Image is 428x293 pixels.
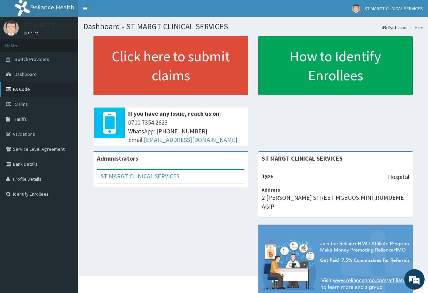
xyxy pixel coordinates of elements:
[144,136,237,144] a: [EMAIL_ADDRESS][DOMAIN_NAME]
[3,20,19,36] img: User Image
[262,173,273,179] b: Type
[262,187,280,193] b: Address
[93,36,248,95] a: Click here to submit claims
[15,56,49,62] span: Switch Providers
[262,154,343,162] strong: ST MARGT CLINICAL SERVICES
[15,71,37,77] span: Dashboard
[408,25,423,30] li: Here
[24,31,40,35] a: Online
[382,25,408,30] a: Dashboard
[101,172,179,180] a: ST MARGT CLINICAL SERVICES
[364,5,423,12] span: ST MARGT CLINICAL SERVICES
[258,36,413,95] a: How to Identify Enrollees
[24,22,102,28] p: ST MARGT CLINICAL SERVICES
[262,193,410,211] p: 2 [PERSON_NAME] STREET MGBUOSIMINI ,RUMUEME AGIP
[128,110,221,117] b: If you have any issue, reach us on:
[97,154,138,162] b: Administrators
[83,22,423,31] h1: Dashboard - ST MARGT CLINICAL SERVICES
[128,118,245,144] span: 0700 7354 2623 WhatsApp: [PHONE_NUMBER] Email:
[352,4,360,13] img: User Image
[388,173,409,181] p: Hospital
[15,101,28,107] span: Claims
[15,116,27,122] span: Tariffs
